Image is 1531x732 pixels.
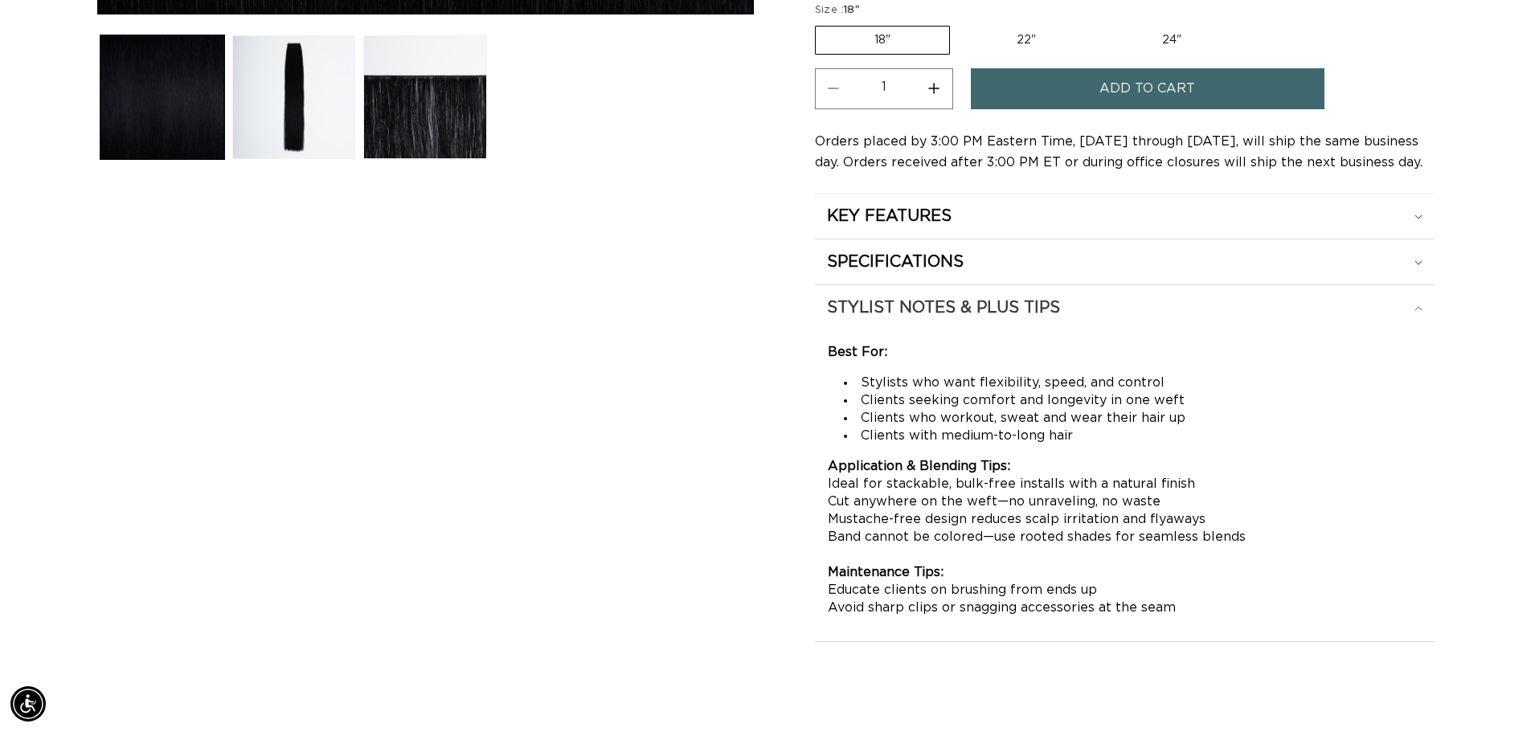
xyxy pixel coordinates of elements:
button: Load image 1 in gallery view [100,35,224,159]
h2: STYLIST NOTES & PLUS TIPS [827,297,1060,318]
button: Load image 2 in gallery view [232,35,356,159]
span: Add to cart [1099,68,1195,109]
strong: Best For: [828,346,887,358]
h2: KEY FEATURES [827,206,952,227]
strong: Application & Blending Tips: [828,460,1010,472]
li: Clients seeking comfort and longevity in one weft [844,391,1422,409]
li: Stylists who want flexibility, speed, and control [844,374,1422,391]
li: Clients who workout, sweat and wear their hair up [844,409,1422,427]
button: Add to cart [971,68,1324,109]
legend: Size : [815,2,862,18]
label: 24" [1103,27,1240,54]
button: Load image 3 in gallery view [363,35,487,159]
strong: Maintenance Tips: [828,566,944,579]
summary: SPECIFICATIONS [815,239,1435,284]
span: 18" [844,5,860,15]
label: 22" [958,27,1095,54]
label: 18" [815,26,950,55]
span: Orders placed by 3:00 PM Eastern Time, [DATE] through [DATE], will ship the same business day. Or... [815,135,1423,169]
p: Ideal for stackable, bulk-free installs with a natural finish Cut anywhere on the weft—no unravel... [828,457,1422,616]
div: Accessibility Menu [10,686,46,722]
h2: SPECIFICATIONS [827,251,964,272]
summary: STYLIST NOTES & PLUS TIPS [815,285,1435,330]
summary: KEY FEATURES [815,194,1435,239]
li: Clients with medium-to-long hair [844,427,1422,444]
